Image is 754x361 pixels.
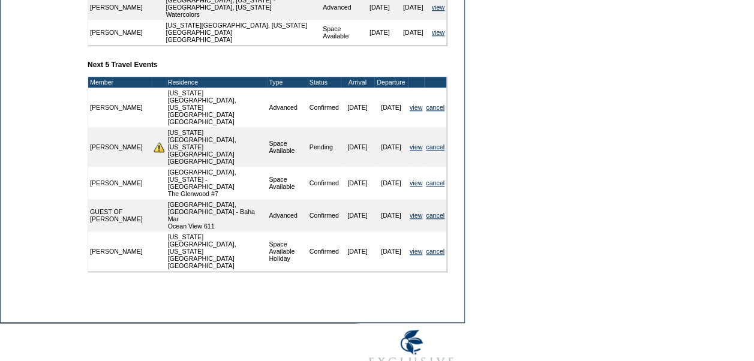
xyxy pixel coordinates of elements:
td: Confirmed [308,199,341,231]
a: cancel [426,248,444,255]
td: Type [267,77,307,88]
td: [PERSON_NAME] [88,167,152,199]
td: Confirmed [308,167,341,199]
td: [DATE] [341,88,374,127]
td: [GEOGRAPHIC_DATA], [US_STATE] - [GEOGRAPHIC_DATA] The Glenwood #7 [166,167,268,199]
td: [PERSON_NAME] [88,231,152,271]
td: [US_STATE][GEOGRAPHIC_DATA], [US_STATE][GEOGRAPHIC_DATA] [GEOGRAPHIC_DATA] [166,127,268,167]
td: [DATE] [341,231,374,271]
td: Status [308,77,341,88]
b: Next 5 Travel Events [88,61,158,69]
td: Advanced [267,199,307,231]
td: [PERSON_NAME] [88,88,152,127]
a: cancel [426,104,444,111]
td: [US_STATE][GEOGRAPHIC_DATA], [US_STATE][GEOGRAPHIC_DATA] [GEOGRAPHIC_DATA] [164,20,321,45]
td: [GEOGRAPHIC_DATA], [GEOGRAPHIC_DATA] - Baha Mar Ocean View 611 [166,199,268,231]
td: [US_STATE][GEOGRAPHIC_DATA], [US_STATE][GEOGRAPHIC_DATA] [GEOGRAPHIC_DATA] [166,88,268,127]
td: Arrival [341,77,374,88]
a: view [410,104,422,111]
a: view [432,4,444,11]
td: [DATE] [374,127,408,167]
td: Residence [166,77,268,88]
td: Confirmed [308,88,341,127]
a: view [410,179,422,186]
td: [US_STATE][GEOGRAPHIC_DATA], [US_STATE][GEOGRAPHIC_DATA] [GEOGRAPHIC_DATA] [166,231,268,271]
td: Space Available [267,167,307,199]
td: [DATE] [341,167,374,199]
a: view [410,248,422,255]
td: Pending [308,127,341,167]
td: [DATE] [341,127,374,167]
td: Member [88,77,152,88]
a: cancel [426,143,444,151]
td: [PERSON_NAME] [88,20,164,45]
td: Space Available [267,127,307,167]
td: Space Available [321,20,363,45]
td: Space Available Holiday [267,231,307,271]
td: GUEST OF [PERSON_NAME] [88,199,152,231]
a: view [432,29,444,36]
td: [DATE] [396,20,430,45]
td: [DATE] [374,231,408,271]
img: There are insufficient days and/or tokens to cover this reservation [154,142,164,152]
a: cancel [426,212,444,219]
td: Confirmed [308,231,341,271]
td: [DATE] [374,167,408,199]
a: view [410,143,422,151]
a: view [410,212,422,219]
td: Departure [374,77,408,88]
td: [DATE] [341,199,374,231]
td: [PERSON_NAME] [88,127,152,167]
td: [DATE] [363,20,396,45]
a: cancel [426,179,444,186]
td: Advanced [267,88,307,127]
td: [DATE] [374,88,408,127]
td: [DATE] [374,199,408,231]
